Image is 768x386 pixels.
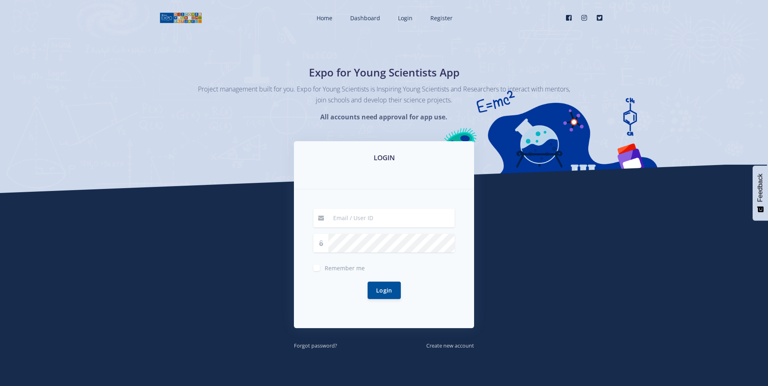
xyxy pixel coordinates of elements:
[430,14,453,22] span: Register
[753,165,768,221] button: Feedback - Show survey
[368,282,401,299] button: Login
[308,7,339,29] a: Home
[325,264,365,272] span: Remember me
[350,14,380,22] span: Dashboard
[426,341,474,350] a: Create new account
[317,14,332,22] span: Home
[398,14,413,22] span: Login
[236,65,532,81] h1: Expo for Young Scientists App
[342,7,387,29] a: Dashboard
[198,84,570,106] p: Project management built for you. Expo for Young Scientists is Inspiring Young Scientists and Res...
[294,342,337,349] small: Forgot password?
[294,341,337,350] a: Forgot password?
[390,7,419,29] a: Login
[328,209,455,227] input: Email / User ID
[426,342,474,349] small: Create new account
[757,174,764,202] span: Feedback
[320,112,447,121] strong: All accounts need approval for app use.
[160,12,202,24] img: logo01.png
[422,7,459,29] a: Register
[304,153,464,163] h3: LOGIN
